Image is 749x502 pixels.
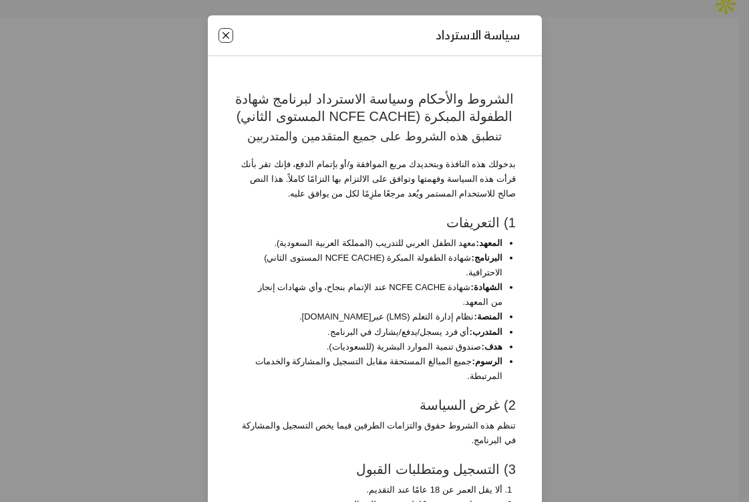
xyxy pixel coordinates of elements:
[251,325,502,340] li: أي فرد يسجل/يدفع/يشارك في البرنامج.
[233,215,516,231] h3: 1) التعريفات
[251,280,502,309] li: شهادة NCFE CACHE عند الإتمام بنجاح، وأي شهادات إنجاز من المعهد.
[302,311,371,322] a: [DOMAIN_NAME]
[471,253,502,263] strong: البرنامج:
[436,28,520,43] h4: سياسة الاسترداد
[474,311,502,322] strong: المنصة:
[251,309,502,324] li: نظام إدارة التعلم (LMS) عبر .
[251,236,502,251] li: معهد الطفل العربي للتدريب (المملكة العربية السعودية).
[470,282,502,292] strong: الشهادة:
[233,90,516,125] h2: الشروط والأحكام وسياسة الاسترداد لبرنامج شهادة الطفولة المبكرة (NCFE CACHE المستوى الثاني)
[251,483,502,497] li: ألا يقل العمر عن 18 عامًا عند التقديم.
[233,157,516,201] p: بدخولك هذه النافذة وبتحديدك مربع الموافقة و/أو بإتمام الدفع، فإنك تقر بأنك قرأت هذه السياسة وفهمت...
[481,342,502,352] strong: هدف:
[251,340,502,354] li: صندوق تنمية الموارد البشرية (للسعوديات).
[469,327,502,337] strong: المتدرب:
[233,461,516,477] h3: 3) التسجيل ومتطلبات القبول
[476,238,502,248] strong: المعهد:
[233,129,516,144] h3: تنطبق هذه الشروط على جميع المتقدمين والمتدربين
[251,354,502,384] li: جميع المبالغ المستحقة مقابل التسجيل والمشاركة والخدمات المرتبطة.
[233,418,516,448] p: تنظم هذه الشروط حقوق والتزامات الطرفين فيما يخص التسجيل والمشاركة في البرنامج.
[233,397,516,413] h3: 2) غرض السياسة
[251,251,502,280] li: شهادة الطفولة المبكرة (NCFE CACHE المستوى الثاني) الاحترافية.
[472,356,502,366] strong: الرسوم:
[218,28,233,43] button: Close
